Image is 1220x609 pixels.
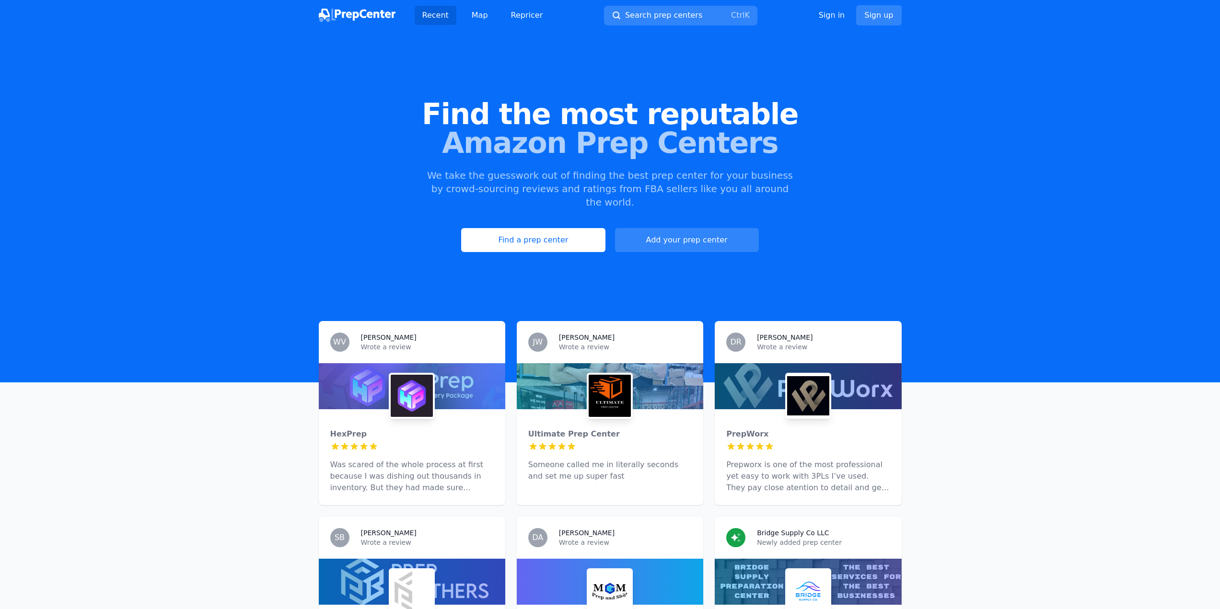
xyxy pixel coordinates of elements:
[532,534,543,541] span: DA
[528,459,692,482] p: Someone called me in literally seconds and set me up super fast
[503,6,551,25] a: Repricer
[744,11,750,20] kbd: K
[726,459,890,494] p: Prepworx is one of the most professional yet easy to work with 3PLs I’ve used. They pay close ate...
[335,534,345,541] span: SB
[426,169,794,209] p: We take the guesswork out of finding the best prep center for your business by crowd-sourcing rev...
[730,338,741,346] span: DR
[731,11,744,20] kbd: Ctrl
[726,428,890,440] div: PrepWorx
[559,342,692,352] p: Wrote a review
[757,342,890,352] p: Wrote a review
[333,338,346,346] span: WV
[415,6,456,25] a: Recent
[757,528,829,538] h3: Bridge Supply Co LLC
[559,528,615,538] h3: [PERSON_NAME]
[15,100,1205,128] span: Find the most reputable
[461,228,605,252] a: Find a prep center
[391,375,433,417] img: HexPrep
[361,333,417,342] h3: [PERSON_NAME]
[15,128,1205,157] span: Amazon Prep Centers
[361,342,494,352] p: Wrote a review
[559,333,615,342] h3: [PERSON_NAME]
[361,528,417,538] h3: [PERSON_NAME]
[330,459,494,494] p: Was scared of the whole process at first because I was dishing out thousands in inventory. But th...
[615,228,759,252] a: Add your prep center
[757,333,813,342] h3: [PERSON_NAME]
[757,538,890,547] p: Newly added prep center
[528,428,692,440] div: Ultimate Prep Center
[787,375,829,417] img: PrepWorx
[361,538,494,547] p: Wrote a review
[517,321,703,505] a: JW[PERSON_NAME]Wrote a reviewUltimate Prep CenterUltimate Prep CenterSomeone called me in literal...
[589,375,631,417] img: Ultimate Prep Center
[330,428,494,440] div: HexPrep
[625,10,702,21] span: Search prep centers
[819,10,845,21] a: Sign in
[533,338,543,346] span: JW
[856,5,901,25] a: Sign up
[559,538,692,547] p: Wrote a review
[319,9,395,22] img: PrepCenter
[604,6,757,25] button: Search prep centersCtrlK
[319,321,505,505] a: WV[PERSON_NAME]Wrote a reviewHexPrepHexPrepWas scared of the whole process at first because I was...
[464,6,496,25] a: Map
[715,321,901,505] a: DR[PERSON_NAME]Wrote a reviewPrepWorxPrepWorxPrepworx is one of the most professional yet easy to...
